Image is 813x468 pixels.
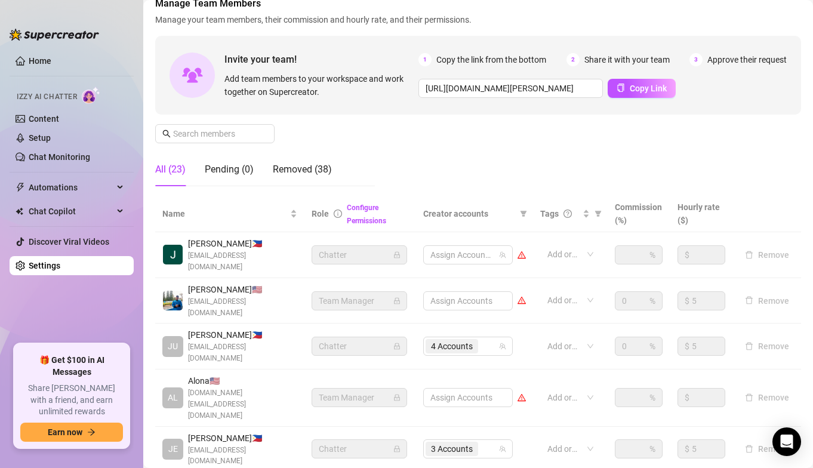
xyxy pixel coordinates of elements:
[82,87,100,104] img: AI Chatter
[162,130,171,138] span: search
[518,296,526,304] span: warning
[418,53,432,66] span: 1
[224,52,418,67] span: Invite your team!
[617,84,625,92] span: copy
[16,207,23,215] img: Chat Copilot
[518,251,526,259] span: warning
[740,442,794,456] button: Remove
[173,127,258,140] input: Search members
[17,91,77,103] span: Izzy AI Chatter
[29,178,113,197] span: Automations
[436,53,546,66] span: Copy the link from the bottom
[163,245,183,264] img: Jorenz Ang
[426,339,478,353] span: 4 Accounts
[188,432,297,445] span: [PERSON_NAME] 🇵🇭
[499,445,506,452] span: team
[10,29,99,41] img: logo-BBDzfeDw.svg
[740,248,794,262] button: Remove
[87,428,96,436] span: arrow-right
[29,133,51,143] a: Setup
[188,328,297,341] span: [PERSON_NAME] 🇵🇭
[608,79,676,98] button: Copy Link
[48,427,82,437] span: Earn now
[29,261,60,270] a: Settings
[20,355,123,378] span: 🎁 Get $100 in AI Messages
[423,207,515,220] span: Creator accounts
[566,53,580,66] span: 2
[592,205,604,223] span: filter
[540,207,559,220] span: Tags
[393,343,401,350] span: lock
[431,442,473,455] span: 3 Accounts
[273,162,332,177] div: Removed (38)
[188,296,297,319] span: [EMAIL_ADDRESS][DOMAIN_NAME]
[188,445,297,467] span: [EMAIL_ADDRESS][DOMAIN_NAME]
[740,390,794,405] button: Remove
[630,84,667,93] span: Copy Link
[689,53,703,66] span: 3
[29,152,90,162] a: Chat Monitoring
[518,393,526,402] span: warning
[518,205,529,223] span: filter
[155,13,801,26] span: Manage your team members, their commission and hourly rate, and their permissions.
[772,427,801,456] div: Open Intercom Messenger
[29,56,51,66] a: Home
[499,343,506,350] span: team
[319,337,400,355] span: Chatter
[188,341,297,364] span: [EMAIL_ADDRESS][DOMAIN_NAME]
[670,196,733,232] th: Hourly rate ($)
[188,374,297,387] span: Alona 🇺🇸
[393,251,401,258] span: lock
[224,72,414,98] span: Add team members to your workspace and work together on Supercreator.
[347,204,386,225] a: Configure Permissions
[520,210,527,217] span: filter
[393,445,401,452] span: lock
[740,294,794,308] button: Remove
[334,210,342,218] span: info-circle
[155,196,304,232] th: Name
[740,339,794,353] button: Remove
[188,283,297,296] span: [PERSON_NAME] 🇺🇸
[205,162,254,177] div: Pending (0)
[584,53,670,66] span: Share it with your team
[168,340,178,353] span: JU
[595,210,602,217] span: filter
[29,114,59,124] a: Content
[155,162,186,177] div: All (23)
[312,209,329,218] span: Role
[20,423,123,442] button: Earn nowarrow-right
[608,196,670,232] th: Commission (%)
[188,237,297,250] span: [PERSON_NAME] 🇵🇭
[393,394,401,401] span: lock
[163,291,183,310] img: Emad Ataei
[29,237,109,247] a: Discover Viral Videos
[499,251,506,258] span: team
[16,183,25,192] span: thunderbolt
[188,387,297,421] span: [DOMAIN_NAME][EMAIL_ADDRESS][DOMAIN_NAME]
[319,292,400,310] span: Team Manager
[319,246,400,264] span: Chatter
[319,440,400,458] span: Chatter
[162,207,288,220] span: Name
[393,297,401,304] span: lock
[707,53,787,66] span: Approve their request
[431,340,473,353] span: 4 Accounts
[29,202,113,221] span: Chat Copilot
[426,442,478,456] span: 3 Accounts
[319,389,400,407] span: Team Manager
[20,383,123,418] span: Share [PERSON_NAME] with a friend, and earn unlimited rewards
[188,250,297,273] span: [EMAIL_ADDRESS][DOMAIN_NAME]
[563,210,572,218] span: question-circle
[168,442,178,455] span: JE
[168,391,178,404] span: AL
